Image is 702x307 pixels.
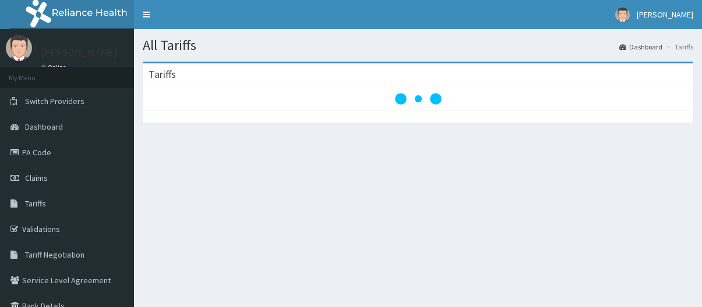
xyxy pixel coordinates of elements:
[395,76,442,122] svg: audio-loading
[143,38,693,53] h1: All Tariffs
[25,122,63,132] span: Dashboard
[637,9,693,20] span: [PERSON_NAME]
[664,42,693,52] li: Tariffs
[6,35,32,61] img: User Image
[619,42,662,52] a: Dashboard
[149,69,176,80] h3: Tariffs
[41,47,117,58] p: [PERSON_NAME]
[25,96,84,106] span: Switch Providers
[25,249,84,260] span: Tariff Negotiation
[41,63,69,72] a: Online
[25,173,48,183] span: Claims
[25,198,46,209] span: Tariffs
[615,8,630,22] img: User Image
